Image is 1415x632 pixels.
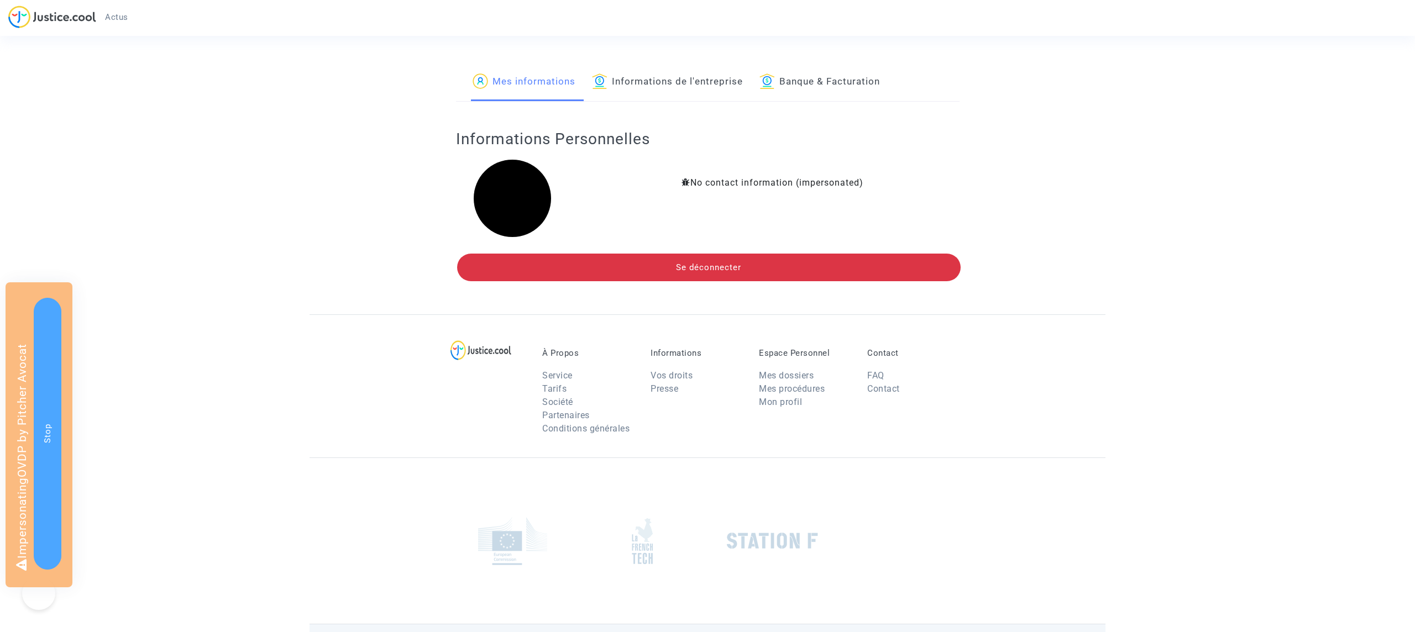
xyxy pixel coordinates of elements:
[727,533,818,549] img: stationf.png
[651,383,678,394] a: Presse
[592,64,743,101] a: Informations de l'entreprise
[478,517,547,565] img: europe_commision.png
[602,176,943,189] div: No contact information (impersonated)
[632,518,653,565] img: french_tech.png
[542,423,630,434] a: Conditions générales
[43,424,53,443] span: Stop
[542,410,590,420] a: Partenaires
[457,254,961,281] button: Se déconnecter
[759,348,851,358] p: Espace Personnel
[867,348,959,358] p: Contact
[22,577,55,610] iframe: Help Scout Beacon - Open
[105,12,128,22] span: Actus
[473,73,488,89] img: icon-passager.svg
[759,383,825,394] a: Mes procédures
[867,383,900,394] a: Contact
[96,9,137,25] a: Actus
[651,370,693,381] a: Vos droits
[456,129,960,149] h2: Informations Personnelles
[450,340,512,360] img: logo-lg.svg
[759,64,880,101] a: Banque & Facturation
[651,348,742,358] p: Informations
[592,73,607,89] img: icon-banque.svg
[542,348,634,358] p: À Propos
[759,397,802,407] a: Mon profil
[34,298,61,570] button: Stop
[867,370,884,381] a: FAQ
[8,6,96,28] img: jc-logo.svg
[542,397,573,407] a: Société
[759,370,814,381] a: Mes dossiers
[542,383,567,394] a: Tarifs
[6,282,72,587] div: Impersonating
[473,64,575,101] a: Mes informations
[759,73,775,89] img: icon-banque.svg
[542,370,573,381] a: Service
